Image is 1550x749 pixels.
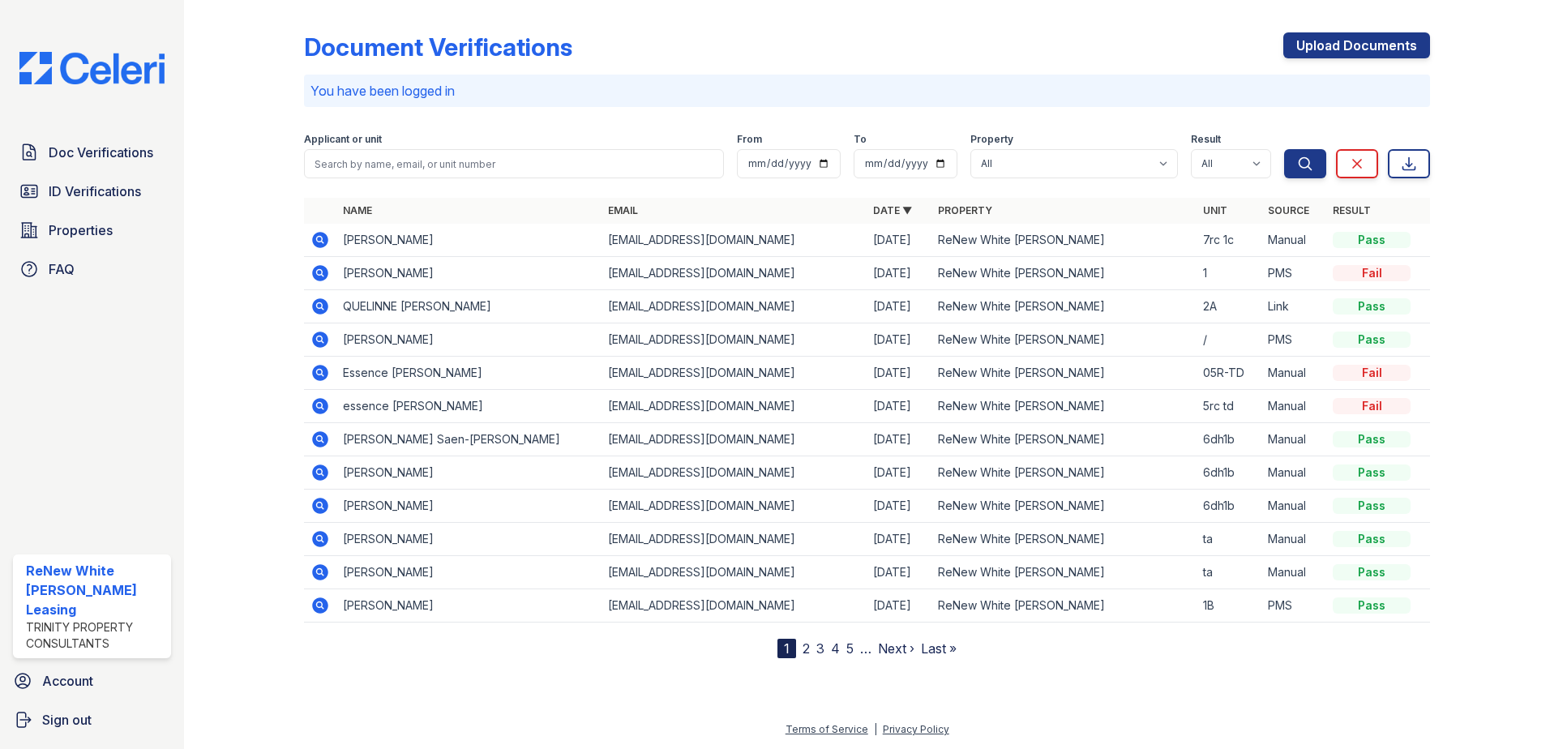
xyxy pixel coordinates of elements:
td: ReNew White [PERSON_NAME] [931,390,1197,423]
a: Result [1333,204,1371,216]
td: [DATE] [867,523,931,556]
div: 1 [777,639,796,658]
div: Pass [1333,431,1411,447]
td: Manual [1261,224,1326,257]
td: [PERSON_NAME] [336,456,602,490]
a: Doc Verifications [13,136,171,169]
a: Account [6,665,178,697]
td: [DATE] [867,224,931,257]
div: Pass [1333,232,1411,248]
td: [PERSON_NAME] Saen-[PERSON_NAME] [336,423,602,456]
td: [PERSON_NAME] [336,523,602,556]
td: [PERSON_NAME] [336,323,602,357]
span: … [860,639,871,658]
td: 1 [1197,257,1261,290]
td: [EMAIL_ADDRESS][DOMAIN_NAME] [602,423,867,456]
td: [DATE] [867,323,931,357]
td: [EMAIL_ADDRESS][DOMAIN_NAME] [602,523,867,556]
td: ReNew White [PERSON_NAME] [931,556,1197,589]
td: QUELINNE [PERSON_NAME] [336,290,602,323]
td: 1B [1197,589,1261,623]
td: PMS [1261,323,1326,357]
label: To [854,133,867,146]
td: [PERSON_NAME] [336,257,602,290]
td: ta [1197,523,1261,556]
a: ID Verifications [13,175,171,208]
td: PMS [1261,589,1326,623]
div: Pass [1333,597,1411,614]
td: [PERSON_NAME] [336,589,602,623]
td: ReNew White [PERSON_NAME] [931,257,1197,290]
td: [EMAIL_ADDRESS][DOMAIN_NAME] [602,390,867,423]
td: ReNew White [PERSON_NAME] [931,357,1197,390]
td: ReNew White [PERSON_NAME] [931,523,1197,556]
div: Trinity Property Consultants [26,619,165,652]
td: [PERSON_NAME] [336,490,602,523]
td: Manual [1261,490,1326,523]
a: Upload Documents [1283,32,1430,58]
td: Manual [1261,456,1326,490]
div: Pass [1333,464,1411,481]
span: Account [42,671,93,691]
td: 6dh1b [1197,490,1261,523]
td: [DATE] [867,390,931,423]
td: [DATE] [867,290,931,323]
td: [EMAIL_ADDRESS][DOMAIN_NAME] [602,224,867,257]
a: Name [343,204,372,216]
td: [DATE] [867,257,931,290]
a: 4 [831,640,840,657]
td: ReNew White [PERSON_NAME] [931,224,1197,257]
div: Pass [1333,498,1411,514]
a: Unit [1203,204,1227,216]
td: [DATE] [867,456,931,490]
td: ReNew White [PERSON_NAME] [931,290,1197,323]
td: ReNew White [PERSON_NAME] [931,423,1197,456]
a: Last » [921,640,957,657]
td: [DATE] [867,423,931,456]
span: Doc Verifications [49,143,153,162]
td: ReNew White [PERSON_NAME] [931,490,1197,523]
a: Privacy Policy [883,723,949,735]
div: | [874,723,877,735]
span: FAQ [49,259,75,279]
td: 05R-TD [1197,357,1261,390]
td: [EMAIL_ADDRESS][DOMAIN_NAME] [602,323,867,357]
td: ReNew White [PERSON_NAME] [931,323,1197,357]
a: Email [608,204,638,216]
div: Document Verifications [304,32,572,62]
td: Link [1261,290,1326,323]
td: [DATE] [867,357,931,390]
a: Source [1268,204,1309,216]
a: Property [938,204,992,216]
a: 3 [816,640,824,657]
div: Fail [1333,398,1411,414]
label: Property [970,133,1013,146]
td: [DATE] [867,556,931,589]
a: Date ▼ [873,204,912,216]
a: FAQ [13,253,171,285]
a: 5 [846,640,854,657]
a: Sign out [6,704,178,736]
td: PMS [1261,257,1326,290]
div: Pass [1333,531,1411,547]
a: Terms of Service [786,723,868,735]
td: essence [PERSON_NAME] [336,390,602,423]
td: ReNew White [PERSON_NAME] [931,589,1197,623]
p: You have been logged in [310,81,1424,101]
td: [EMAIL_ADDRESS][DOMAIN_NAME] [602,490,867,523]
td: [EMAIL_ADDRESS][DOMAIN_NAME] [602,357,867,390]
td: Manual [1261,556,1326,589]
div: Pass [1333,332,1411,348]
div: Fail [1333,265,1411,281]
td: / [1197,323,1261,357]
td: 2A [1197,290,1261,323]
td: [EMAIL_ADDRESS][DOMAIN_NAME] [602,290,867,323]
div: Pass [1333,298,1411,315]
td: ta [1197,556,1261,589]
a: 2 [803,640,810,657]
td: [EMAIL_ADDRESS][DOMAIN_NAME] [602,556,867,589]
input: Search by name, email, or unit number [304,149,724,178]
td: Manual [1261,357,1326,390]
td: Manual [1261,390,1326,423]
